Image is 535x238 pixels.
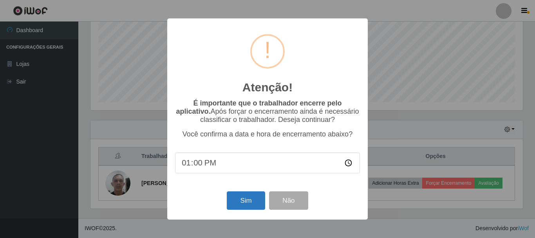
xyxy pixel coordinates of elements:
button: Sim [227,191,265,210]
h2: Atenção! [242,80,293,94]
b: É importante que o trabalhador encerre pelo aplicativo. [176,99,342,115]
button: Não [269,191,308,210]
p: Você confirma a data e hora de encerramento abaixo? [175,130,360,138]
p: Após forçar o encerramento ainda é necessário classificar o trabalhador. Deseja continuar? [175,99,360,124]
